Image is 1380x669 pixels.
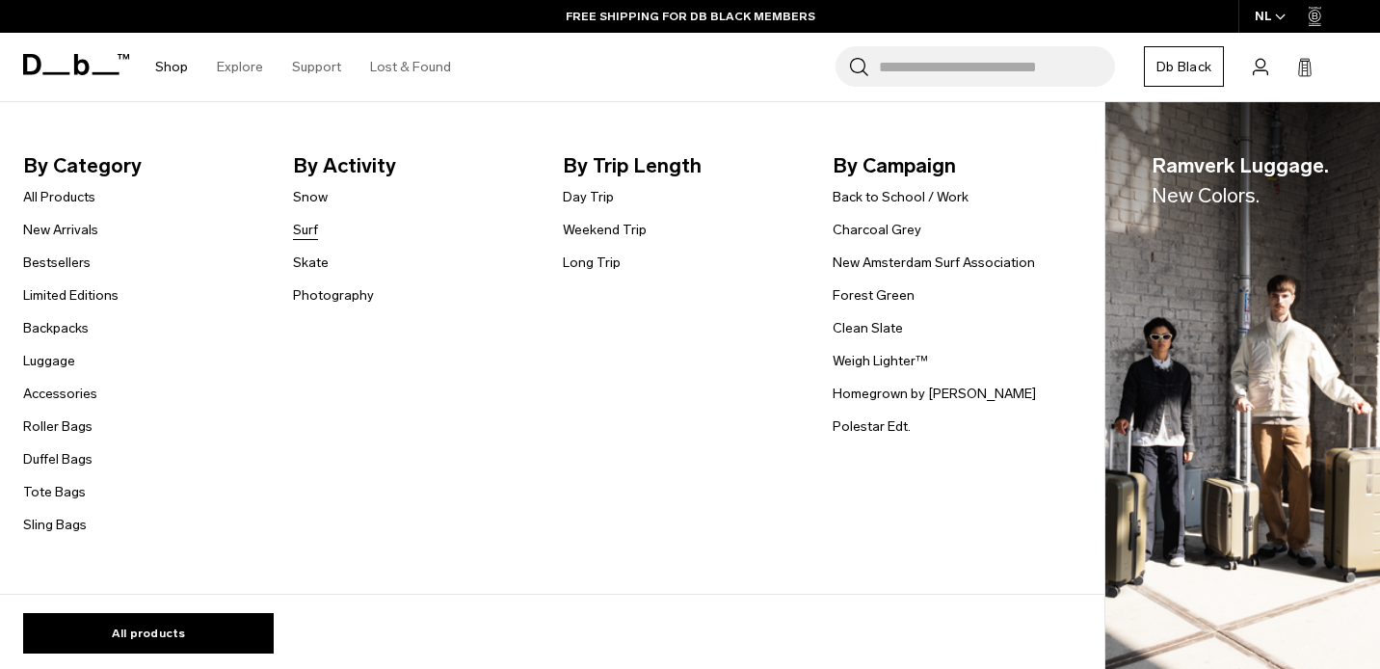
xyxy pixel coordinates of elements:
a: Bestsellers [23,253,91,273]
a: Weekend Trip [563,220,647,240]
a: Explore [217,33,263,101]
a: Db Black [1144,46,1224,87]
a: Snow [293,187,328,207]
span: Ramverk Luggage. [1152,150,1329,211]
span: By Activity [293,150,532,181]
span: By Campaign [833,150,1072,181]
a: Clean Slate [833,318,903,338]
a: Roller Bags [23,416,93,437]
a: New Arrivals [23,220,98,240]
nav: Main Navigation [141,33,465,101]
a: Photography [293,285,374,306]
a: Polestar Edt. [833,416,911,437]
a: Shop [155,33,188,101]
a: Accessories [23,384,97,404]
span: By Category [23,150,262,181]
a: Backpacks [23,318,89,338]
span: New Colors. [1152,183,1260,207]
a: Surf [293,220,318,240]
a: Weigh Lighter™ [833,351,928,371]
a: Limited Editions [23,285,119,306]
a: Long Trip [563,253,621,273]
a: Support [292,33,341,101]
a: All Products [23,187,95,207]
a: Duffel Bags [23,449,93,469]
a: Tote Bags [23,482,86,502]
a: FREE SHIPPING FOR DB BLACK MEMBERS [566,8,815,25]
span: By Trip Length [563,150,802,181]
a: Homegrown by [PERSON_NAME] [833,384,1036,404]
a: Lost & Found [370,33,451,101]
a: New Amsterdam Surf Association [833,253,1035,273]
a: Day Trip [563,187,614,207]
a: Forest Green [833,285,915,306]
a: Back to School / Work [833,187,969,207]
a: Luggage [23,351,75,371]
a: Charcoal Grey [833,220,921,240]
a: All products [23,613,274,654]
a: Skate [293,253,329,273]
a: Sling Bags [23,515,87,535]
